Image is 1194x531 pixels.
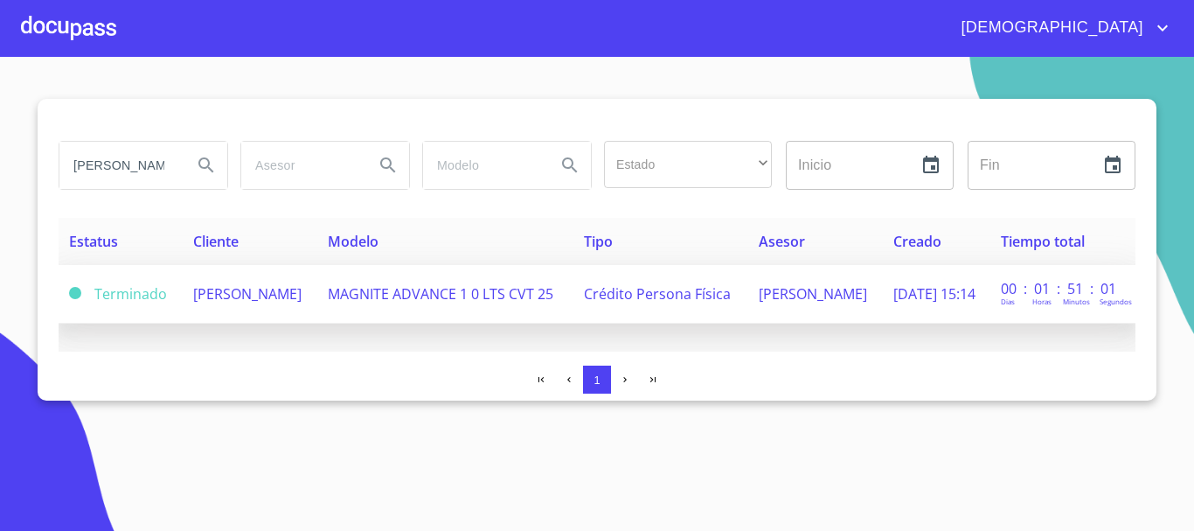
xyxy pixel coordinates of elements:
button: Search [185,144,227,186]
span: [DEMOGRAPHIC_DATA] [948,14,1152,42]
span: [PERSON_NAME] [193,284,302,304]
input: search [423,142,542,189]
p: Minutos [1063,297,1090,306]
span: [PERSON_NAME] [759,284,867,304]
span: [DATE] 15:14 [893,284,975,304]
button: Search [367,144,409,186]
input: search [59,142,178,189]
span: Cliente [193,232,239,251]
span: Tiempo total [1001,232,1085,251]
span: Creado [893,232,941,251]
span: Estatus [69,232,118,251]
p: Horas [1032,297,1052,306]
span: Terminado [69,287,81,299]
span: Tipo [584,232,613,251]
div: ​ [604,141,772,188]
span: Modelo [328,232,378,251]
span: MAGNITE ADVANCE 1 0 LTS CVT 25 [328,284,553,304]
p: 00 : 01 : 51 : 01 [1001,279,1119,298]
input: search [241,142,360,189]
p: Dias [1001,297,1015,306]
p: Segundos [1100,297,1132,306]
span: 1 [594,374,600,387]
span: Asesor [759,232,805,251]
button: account of current user [948,14,1173,42]
span: Crédito Persona Física [584,284,731,304]
button: Search [549,144,591,186]
span: Terminado [94,284,167,304]
button: 1 [583,366,611,394]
